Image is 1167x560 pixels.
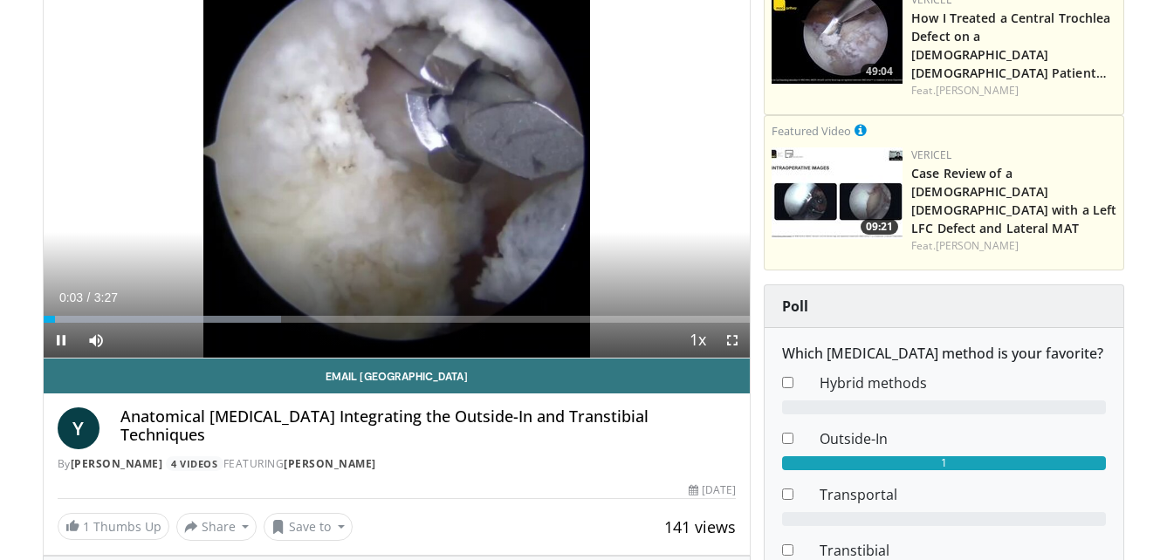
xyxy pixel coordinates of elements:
span: 0:03 [59,290,83,304]
span: 3:27 [94,290,118,304]
span: 49:04 [861,64,898,79]
span: 1 [83,518,90,535]
a: Case Review of a [DEMOGRAPHIC_DATA] [DEMOGRAPHIC_DATA] with a Left LFC Defect and Lateral MAT [911,165,1116,236]
div: Feat. [911,83,1116,99]
div: By FEATURING [58,456,737,472]
button: Mute [79,323,113,358]
button: Playback Rate [680,323,715,358]
a: [PERSON_NAME] [284,456,376,471]
div: [DATE] [689,482,736,498]
a: 4 Videos [166,456,223,471]
dd: Transportal [807,484,1119,505]
div: Progress Bar [44,316,751,323]
a: [PERSON_NAME] [936,83,1019,98]
a: 09:21 [772,147,903,239]
a: 1 Thumbs Up [58,513,169,540]
a: How I Treated a Central Trochlea Defect on a [DEMOGRAPHIC_DATA] [DEMOGRAPHIC_DATA] Patient… [911,10,1110,81]
a: [PERSON_NAME] [936,238,1019,253]
dd: Outside-In [807,428,1119,449]
a: Email [GEOGRAPHIC_DATA] [44,359,751,393]
small: Featured Video [772,123,851,139]
div: 1 [782,456,1106,470]
button: Fullscreen [715,323,750,358]
button: Pause [44,323,79,358]
button: Share [176,513,257,541]
span: 141 views [664,516,736,537]
a: Vericel [911,147,951,162]
h4: Anatomical [MEDICAL_DATA] Integrating the Outside-In and Transtibial Techniques [120,407,737,445]
h6: Which [MEDICAL_DATA] method is your favorite? [782,345,1106,362]
span: / [87,290,91,304]
div: Feat. [911,238,1116,254]
a: [PERSON_NAME] [71,456,163,471]
a: Y [58,407,100,449]
button: Save to [264,513,353,541]
img: 7de77933-103b-4dce-a29e-51e92965dfc4.150x105_q85_crop-smart_upscale.jpg [772,147,903,239]
dd: Hybrid methods [807,372,1119,393]
span: 09:21 [861,219,898,235]
strong: Poll [782,297,808,316]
